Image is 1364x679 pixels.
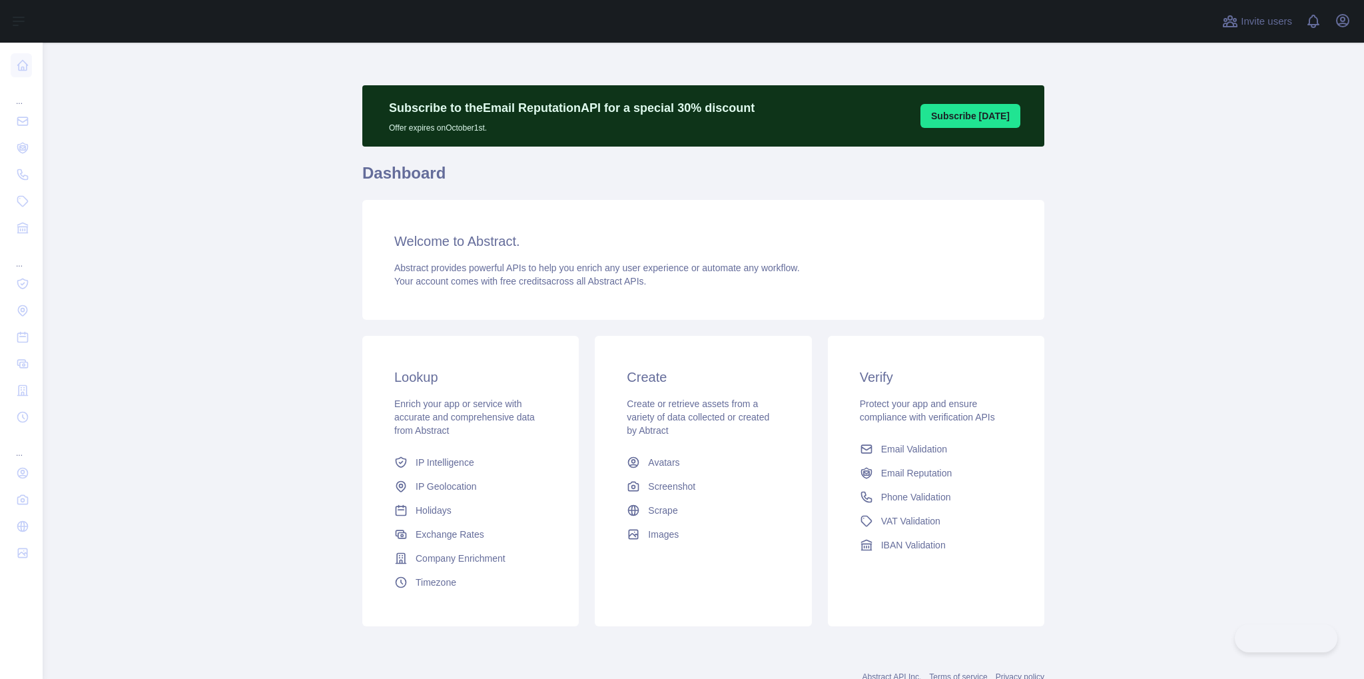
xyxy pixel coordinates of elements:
a: Company Enrichment [389,546,552,570]
span: IP Intelligence [416,456,474,469]
p: Offer expires on October 1st. [389,117,755,133]
span: Exchange Rates [416,528,484,541]
a: Avatars [621,450,785,474]
span: free credits [500,276,546,287]
span: IP Geolocation [416,480,477,493]
a: Images [621,522,785,546]
span: Email Validation [881,442,947,456]
span: Enrich your app or service with accurate and comprehensive data from Abstract [394,398,535,436]
span: Email Reputation [881,466,952,480]
span: Avatars [648,456,679,469]
span: Create or retrieve assets from a variety of data collected or created by Abtract [627,398,769,436]
div: ... [11,432,32,458]
span: Company Enrichment [416,552,506,565]
a: IBAN Validation [854,533,1018,557]
a: IP Geolocation [389,474,552,498]
a: Email Reputation [854,461,1018,485]
h3: Verify [860,368,1012,386]
h3: Lookup [394,368,547,386]
a: VAT Validation [854,509,1018,533]
span: IBAN Validation [881,538,946,552]
a: Scrape [621,498,785,522]
a: IP Intelligence [389,450,552,474]
span: Invite users [1241,14,1292,29]
span: Abstract provides powerful APIs to help you enrich any user experience or automate any workflow. [394,263,800,273]
button: Invite users [1219,11,1295,32]
span: Protect your app and ensure compliance with verification APIs [860,398,995,422]
div: ... [11,80,32,107]
h1: Dashboard [362,163,1044,195]
h3: Welcome to Abstract. [394,232,1012,251]
span: Phone Validation [881,490,951,504]
span: Your account comes with across all Abstract APIs. [394,276,646,287]
h3: Create [627,368,779,386]
a: Timezone [389,570,552,594]
a: Holidays [389,498,552,522]
a: Phone Validation [854,485,1018,509]
span: Scrape [648,504,677,517]
div: ... [11,243,32,269]
iframe: Toggle Customer Support [1235,624,1337,652]
p: Subscribe to the Email Reputation API for a special 30 % discount [389,99,755,117]
span: VAT Validation [881,514,940,528]
span: Timezone [416,576,456,589]
span: Holidays [416,504,452,517]
a: Exchange Rates [389,522,552,546]
button: Subscribe [DATE] [920,104,1020,128]
a: Email Validation [854,437,1018,461]
a: Screenshot [621,474,785,498]
span: Screenshot [648,480,695,493]
span: Images [648,528,679,541]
